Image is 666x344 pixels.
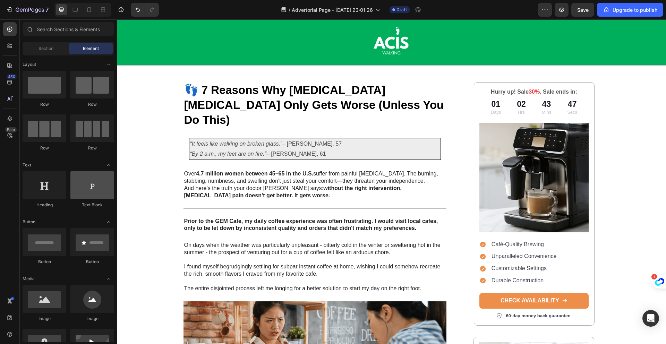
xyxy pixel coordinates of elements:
[45,6,49,14] p: 7
[425,80,434,90] div: 43
[23,101,66,108] div: Row
[23,316,66,322] div: Image
[39,45,53,52] span: Section
[412,69,423,75] span: 30%
[400,80,409,90] div: 02
[597,3,663,17] button: Upgrade to publish
[23,61,36,68] span: Layout
[400,90,409,96] p: Hrs
[289,6,290,14] span: /
[375,233,440,241] p: Unparalleled Convenience
[363,69,471,76] p: Hurry up! Sale . Sale ends in:
[70,259,114,265] div: Button
[375,246,440,253] p: Customizable Settings
[103,59,114,70] span: Toggle open
[571,3,594,17] button: Save
[23,202,66,208] div: Heading
[70,101,114,108] div: Row
[23,162,31,168] span: Text
[362,104,472,213] img: gempages_581805375498486540-69d787e4-5c8c-4d83-a0d3-84c953561c42.png
[384,278,442,285] p: CHECK AVAILABILITY
[23,22,114,36] input: Search Sections & Elements
[70,316,114,322] div: Image
[103,216,114,227] span: Toggle open
[3,3,52,17] button: 7
[375,258,440,265] p: Durable Construction
[23,145,66,151] div: Row
[70,145,114,151] div: Row
[362,274,472,289] a: CHECK AVAILABILITY
[7,74,17,79] div: 450
[23,259,66,265] div: Button
[642,310,659,327] div: Open Intercom Messenger
[103,273,114,284] span: Toggle open
[103,160,114,171] span: Toggle open
[70,202,114,208] div: Text Block
[5,127,17,132] div: Beta
[396,7,407,13] span: Draft
[374,80,384,90] div: 01
[292,6,373,14] span: Advertorial Page - [DATE] 23:01:26
[374,90,384,96] p: Days
[389,294,453,300] p: 60-day money back guarantee
[83,45,99,52] span: Element
[375,222,440,229] p: Café-Quality Brewing
[577,7,589,13] span: Save
[450,80,460,90] div: 47
[450,90,460,96] p: Secs
[425,90,434,96] p: Mins
[23,276,35,282] span: Media
[603,6,657,14] div: Upgrade to publish
[131,3,159,17] div: Undo/Redo
[117,19,666,344] iframe: Design area
[23,219,35,225] span: Button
